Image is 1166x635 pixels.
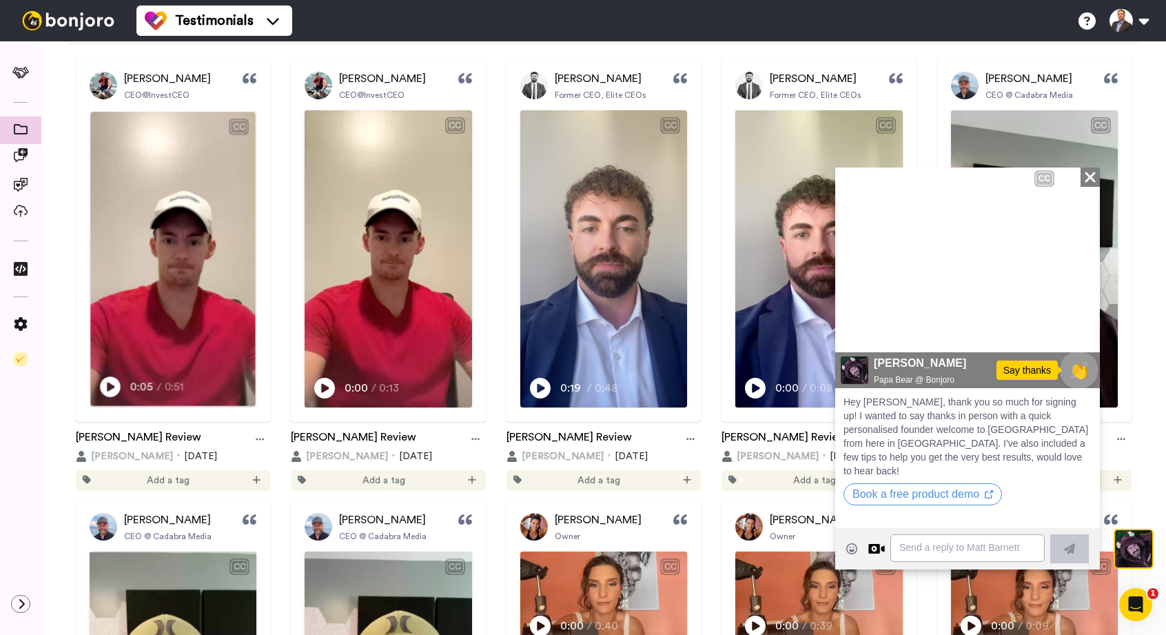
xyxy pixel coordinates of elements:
[775,380,799,396] span: 0:00
[951,72,979,99] img: Profile Picture
[20,375,256,401] div: How to publish your testimonials
[520,72,548,99] img: Profile Picture
[147,474,190,487] span: Add a tag
[8,321,167,332] a: Book a free product demo
[231,120,248,134] div: CC
[124,512,211,528] span: [PERSON_NAME]
[362,474,405,487] span: Add a tag
[76,450,173,463] button: [PERSON_NAME]
[339,531,427,542] span: CEO @ Cadabra Media
[305,110,471,407] img: Video Thumbnail
[187,22,215,50] img: Profile image for Johann
[291,450,388,463] button: [PERSON_NAME]
[522,450,604,463] span: [PERSON_NAME]
[30,465,61,474] span: Home
[201,4,218,18] div: CC
[28,98,248,145] p: Hi [PERSON_NAME] 🐻
[1,3,39,40] img: c638375f-eacb-431c-9714-bd8d08f708a7-1584310529.jpg
[555,531,580,542] span: Owner
[238,155,252,169] img: Full screen
[28,212,230,226] div: We typically reply in a few hours
[507,450,701,463] div: [DATE]
[76,450,270,463] div: [DATE]
[161,193,223,212] div: Say thanks
[735,110,902,407] img: Video Thumbnail
[507,450,604,463] button: [PERSON_NAME]
[810,380,834,396] span: 0:08
[810,618,834,634] span: 0:39
[1092,119,1109,132] div: CC
[1018,618,1023,634] span: /
[345,380,369,396] span: 0:00
[39,188,191,204] span: [PERSON_NAME]
[339,90,405,101] span: CEO@InvestCEO
[775,618,799,634] span: 0:00
[305,72,332,99] img: Profile Picture
[722,429,847,450] a: [PERSON_NAME] Review
[793,474,836,487] span: Add a tag
[175,11,254,30] span: Testimonials
[92,430,183,485] button: Messages
[560,618,584,634] span: 0:00
[1119,588,1152,621] iframe: Intercom live chat
[339,70,426,87] span: [PERSON_NAME]
[225,191,262,215] span: 👏
[20,350,256,375] div: Roll-ups - Bonjoros at scale
[39,207,191,218] span: Papa Bear @ Bonjoro
[156,379,161,395] span: /
[722,450,819,463] button: [PERSON_NAME]
[184,430,276,485] button: Help
[164,379,188,395] span: 0:51
[33,373,50,390] div: Reply by Video
[8,229,253,309] span: Hey [PERSON_NAME], thank you so much for signing up! I wanted to say thanks in person with a quic...
[14,352,28,366] img: Checklist.svg
[20,310,256,350] div: Send messages from your email with outbound email addresses
[124,70,211,87] span: [PERSON_NAME]
[770,90,861,101] span: Former CEO, Elite CEOs
[877,119,894,132] div: CC
[371,380,376,396] span: /
[124,531,212,542] span: CEO @ Cadabra Media
[28,197,230,212] div: Send us a message
[145,10,167,32] img: tm-color.svg
[555,512,642,528] span: [PERSON_NAME]
[735,72,763,99] img: Profile Picture
[291,429,416,450] a: [PERSON_NAME] Review
[91,450,173,463] span: [PERSON_NAME]
[737,450,819,463] span: [PERSON_NAME]
[40,154,104,170] div: 00:25 | 00:33
[20,251,256,279] button: Search for help
[379,380,403,396] span: 0:13
[587,618,592,634] span: /
[150,323,158,331] div: Open on new window
[237,22,262,47] div: Close
[28,355,231,370] div: Roll-ups - Bonjoros at scale
[306,450,388,463] span: [PERSON_NAME]
[985,90,1073,101] span: CEO @ Cadabra Media
[211,155,225,169] img: Mute/Unmute
[1147,588,1158,599] span: 1
[802,618,807,634] span: /
[28,315,231,344] div: Send messages from your email with outbound email addresses
[595,618,619,634] span: 0:40
[28,26,50,48] img: logo
[218,465,241,474] span: Help
[231,560,248,574] div: CC
[802,380,807,396] span: /
[14,185,262,238] div: Send us a messageWe typically reply in a few hours
[587,380,592,396] span: /
[291,450,485,463] div: [DATE]
[722,450,916,463] div: [DATE]
[76,429,201,450] a: [PERSON_NAME] Review
[1092,560,1109,574] div: CC
[224,184,263,222] button: 👏
[339,512,426,528] span: [PERSON_NAME]
[20,284,256,310] div: Next Gen Message templates
[770,512,857,528] span: [PERSON_NAME]
[28,145,248,168] p: How can we help?
[507,429,632,450] a: [PERSON_NAME] Review
[770,531,795,542] span: Owner
[662,560,679,574] div: CC
[28,290,231,304] div: Next Gen Message templates
[560,380,584,396] span: 0:19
